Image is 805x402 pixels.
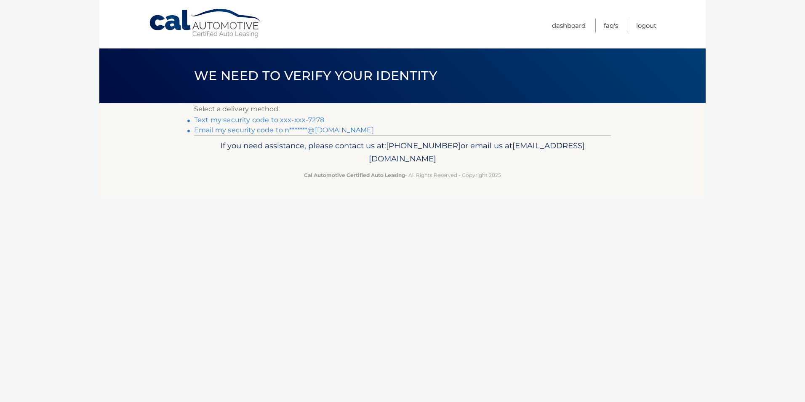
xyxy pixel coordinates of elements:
[194,126,374,134] a: Email my security code to n*******@[DOMAIN_NAME]
[386,141,461,150] span: [PHONE_NUMBER]
[194,103,611,115] p: Select a delivery method:
[636,19,656,32] a: Logout
[149,8,262,38] a: Cal Automotive
[200,139,605,166] p: If you need assistance, please contact us at: or email us at
[194,116,324,124] a: Text my security code to xxx-xxx-7278
[304,172,405,178] strong: Cal Automotive Certified Auto Leasing
[194,68,437,83] span: We need to verify your identity
[604,19,618,32] a: FAQ's
[552,19,586,32] a: Dashboard
[200,171,605,180] p: - All Rights Reserved - Copyright 2025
